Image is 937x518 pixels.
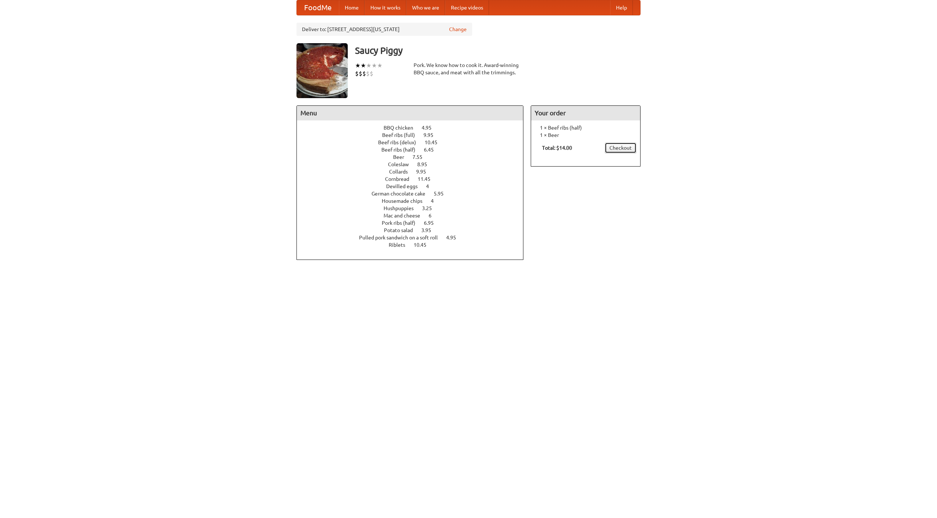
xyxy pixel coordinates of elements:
span: BBQ chicken [384,125,421,131]
span: 4 [426,183,436,189]
a: Recipe videos [445,0,489,15]
li: ★ [377,62,382,70]
span: 10.45 [425,139,445,145]
span: 8.95 [417,161,434,167]
span: 9.95 [423,132,441,138]
li: $ [359,70,362,78]
li: $ [355,70,359,78]
span: 6 [429,213,439,219]
a: Riblets 10.45 [389,242,440,248]
li: $ [362,70,366,78]
a: Mac and cheese 6 [384,213,445,219]
span: 9.95 [416,169,433,175]
a: Who we are [406,0,445,15]
a: Home [339,0,365,15]
span: 10.45 [414,242,434,248]
span: Mac and cheese [384,213,428,219]
span: Beer [393,154,411,160]
li: $ [370,70,373,78]
a: Beef ribs (full) 9.95 [382,132,447,138]
span: 7.55 [412,154,430,160]
span: 4.95 [422,125,439,131]
span: Potato salad [384,227,420,233]
span: Collards [389,169,415,175]
a: Pork ribs (half) 6.95 [382,220,447,226]
span: Riblets [389,242,412,248]
a: Collards 9.95 [389,169,440,175]
a: How it works [365,0,406,15]
a: Coleslaw 8.95 [388,161,441,167]
a: Hushpuppies 3.25 [384,205,445,211]
li: ★ [361,62,366,70]
a: Beer 7.55 [393,154,436,160]
span: Beef ribs (delux) [378,139,423,145]
span: Beef ribs (full) [382,132,422,138]
div: Deliver to: [STREET_ADDRESS][US_STATE] [296,23,472,36]
li: ★ [366,62,372,70]
a: Pulled pork sandwich on a soft roll 4.95 [359,235,470,241]
a: Cornbread 11.45 [385,176,444,182]
h3: Saucy Piggy [355,43,641,58]
a: Devilled eggs 4 [386,183,443,189]
span: 4.95 [446,235,463,241]
span: 6.45 [424,147,441,153]
span: 11.45 [418,176,438,182]
span: 5.95 [434,191,451,197]
li: $ [366,70,370,78]
a: German chocolate cake 5.95 [372,191,457,197]
li: ★ [372,62,377,70]
span: Housemade chips [382,198,430,204]
div: Pork. We know how to cook it. Award-winning BBQ sauce, and meat with all the trimmings. [414,62,523,76]
li: ★ [355,62,361,70]
a: Beef ribs (half) 6.45 [381,147,447,153]
a: Potato salad 3.95 [384,227,445,233]
a: BBQ chicken 4.95 [384,125,445,131]
span: 3.95 [421,227,438,233]
li: 1 × Beer [535,131,637,139]
span: Hushpuppies [384,205,421,211]
h4: Menu [297,106,523,120]
span: Beef ribs (half) [381,147,423,153]
a: Change [449,26,467,33]
span: 3.25 [422,205,439,211]
span: Pork ribs (half) [382,220,423,226]
span: German chocolate cake [372,191,433,197]
span: 4 [431,198,441,204]
a: Help [610,0,633,15]
a: FoodMe [297,0,339,15]
span: 6.95 [424,220,441,226]
h4: Your order [531,106,640,120]
a: Checkout [605,142,637,153]
a: Housemade chips 4 [382,198,447,204]
span: Pulled pork sandwich on a soft roll [359,235,445,241]
span: Coleslaw [388,161,416,167]
li: 1 × Beef ribs (half) [535,124,637,131]
a: Beef ribs (delux) 10.45 [378,139,451,145]
img: angular.jpg [296,43,348,98]
span: Devilled eggs [386,183,425,189]
b: Total: $14.00 [542,145,572,151]
span: Cornbread [385,176,417,182]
